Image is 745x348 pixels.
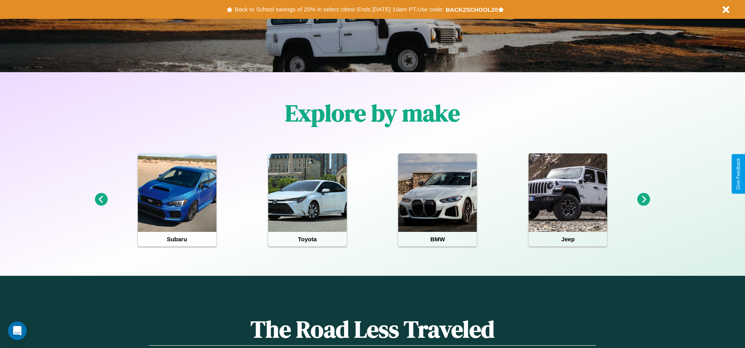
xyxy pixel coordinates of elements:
h1: The Road Less Traveled [149,313,596,346]
h4: Jeep [529,232,607,246]
button: Back to School savings of 20% in select cities! Ends [DATE] 10am PT.Use code: [232,4,445,15]
div: Give Feedback [736,158,741,190]
b: BACK2SCHOOL20 [446,6,498,13]
h4: BMW [398,232,477,246]
h4: Toyota [268,232,347,246]
h1: Explore by make [285,97,460,129]
h4: Subaru [138,232,216,246]
div: Open Intercom Messenger [8,321,27,340]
